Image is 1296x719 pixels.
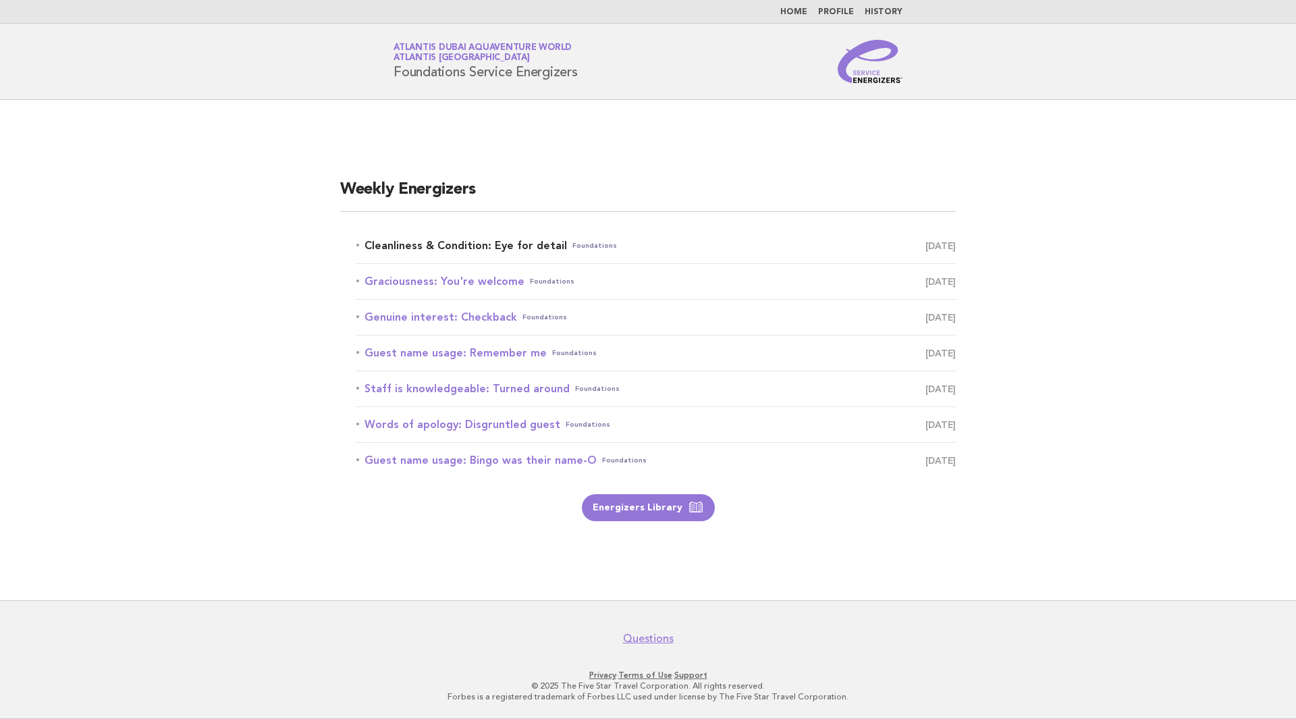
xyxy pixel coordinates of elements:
[865,8,902,16] a: History
[394,44,578,79] h1: Foundations Service Energizers
[340,179,956,212] h2: Weekly Energizers
[356,379,956,398] a: Staff is knowledgeable: Turned aroundFoundations [DATE]
[925,308,956,327] span: [DATE]
[925,236,956,255] span: [DATE]
[925,415,956,434] span: [DATE]
[552,344,597,363] span: Foundations
[394,43,572,62] a: Atlantis Dubai Aquaventure WorldAtlantis [GEOGRAPHIC_DATA]
[925,379,956,398] span: [DATE]
[575,379,620,398] span: Foundations
[235,681,1061,691] p: © 2025 The Five Star Travel Corporation. All rights reserved.
[566,415,610,434] span: Foundations
[925,272,956,291] span: [DATE]
[356,272,956,291] a: Graciousness: You're welcomeFoundations [DATE]
[530,272,574,291] span: Foundations
[838,40,902,83] img: Service Energizers
[356,451,956,470] a: Guest name usage: Bingo was their name-OFoundations [DATE]
[618,670,672,680] a: Terms of Use
[394,54,530,63] span: Atlantis [GEOGRAPHIC_DATA]
[235,691,1061,702] p: Forbes is a registered trademark of Forbes LLC used under license by The Five Star Travel Corpora...
[780,8,807,16] a: Home
[356,415,956,434] a: Words of apology: Disgruntled guestFoundations [DATE]
[589,670,616,680] a: Privacy
[522,308,567,327] span: Foundations
[582,494,715,521] a: Energizers Library
[235,670,1061,681] p: · ·
[623,632,674,645] a: Questions
[925,344,956,363] span: [DATE]
[356,236,956,255] a: Cleanliness & Condition: Eye for detailFoundations [DATE]
[572,236,617,255] span: Foundations
[925,451,956,470] span: [DATE]
[602,451,647,470] span: Foundations
[818,8,854,16] a: Profile
[356,308,956,327] a: Genuine interest: CheckbackFoundations [DATE]
[674,670,707,680] a: Support
[356,344,956,363] a: Guest name usage: Remember meFoundations [DATE]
